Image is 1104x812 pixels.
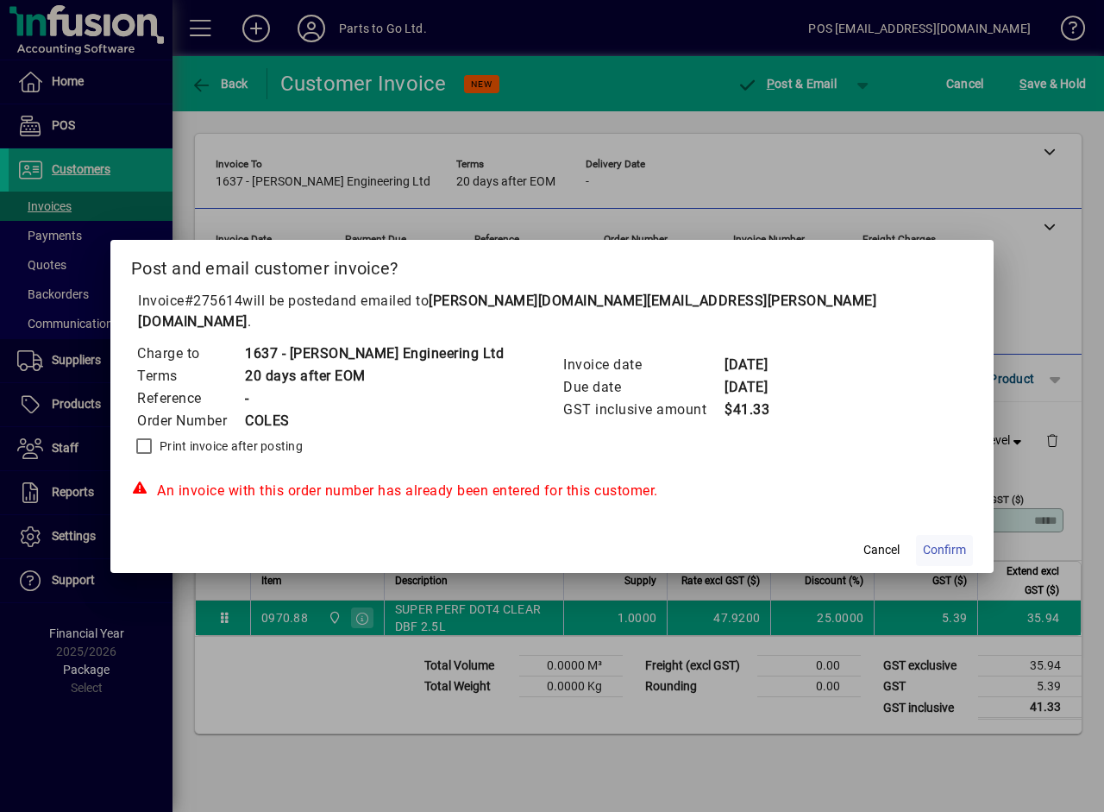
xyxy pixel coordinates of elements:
button: Cancel [854,535,909,566]
td: Terms [136,365,244,387]
td: $41.33 [724,399,793,421]
td: Charge to [136,343,244,365]
td: [DATE] [724,354,793,376]
td: GST inclusive amount [562,399,724,421]
td: Order Number [136,410,244,432]
td: 1637 - [PERSON_NAME] Engineering Ltd [244,343,504,365]
div: An invoice with this order number has already been entered for this customer. [131,481,973,501]
p: Invoice will be posted . [131,291,973,332]
td: Reference [136,387,244,410]
td: Due date [562,376,724,399]
td: COLES [244,410,504,432]
span: Confirm [923,541,966,559]
span: Cancel [863,541,900,559]
b: [PERSON_NAME][DOMAIN_NAME][EMAIL_ADDRESS][PERSON_NAME][DOMAIN_NAME] [138,293,876,330]
td: [DATE] [724,376,793,399]
span: and emailed to [138,293,876,330]
button: Confirm [916,535,973,566]
span: #275614 [185,293,243,309]
label: Print invoice after posting [156,437,303,455]
td: Invoice date [562,354,724,376]
h2: Post and email customer invoice? [110,240,994,290]
td: - [244,387,504,410]
td: 20 days after EOM [244,365,504,387]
